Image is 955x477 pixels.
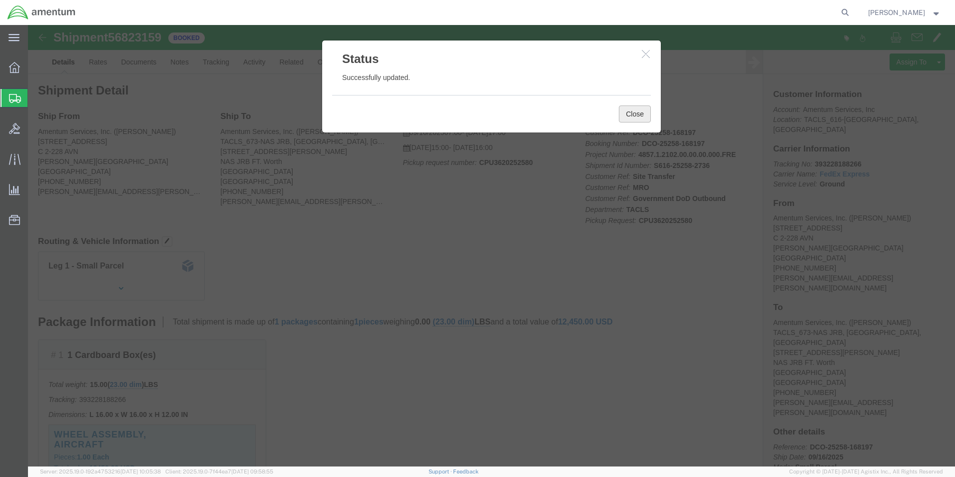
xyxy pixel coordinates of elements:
button: [PERSON_NAME] [868,6,942,18]
span: Server: 2025.19.0-192a4753216 [40,468,161,474]
span: [DATE] 09:58:55 [231,468,273,474]
a: Feedback [453,468,478,474]
span: Client: 2025.19.0-7f44ea7 [165,468,273,474]
span: Marcus Swanson [868,7,925,18]
img: logo [7,5,76,20]
span: [DATE] 10:05:38 [120,468,161,474]
iframe: FS Legacy Container [28,25,955,466]
span: Copyright © [DATE]-[DATE] Agistix Inc., All Rights Reserved [789,467,943,476]
a: Support [429,468,454,474]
